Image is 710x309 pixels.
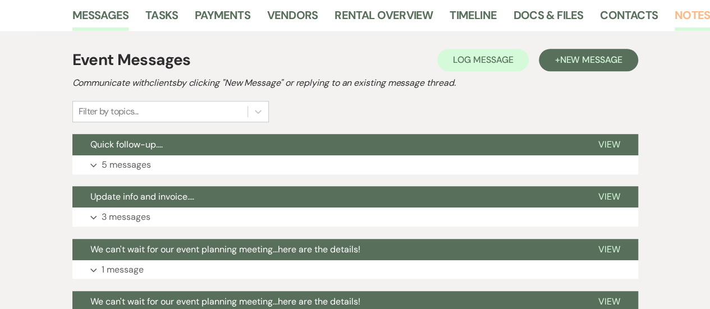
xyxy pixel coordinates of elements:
button: Log Message [437,49,529,71]
span: View [598,243,620,255]
a: Tasks [145,6,178,31]
h2: Communicate with clients by clicking "New Message" or replying to an existing message thread. [72,76,638,90]
button: 3 messages [72,207,638,227]
span: Log Message [453,54,513,66]
span: View [598,296,620,307]
p: 5 messages [102,158,151,172]
a: Notes [675,6,710,31]
span: View [598,139,620,150]
a: Vendors [267,6,318,31]
span: Quick follow-up.... [90,139,163,150]
p: 1 message [102,262,144,277]
p: 3 messages [102,210,150,224]
a: Rental Overview [335,6,433,31]
span: New Message [560,54,622,66]
a: Contacts [600,6,658,31]
span: We can't wait for our event planning meeting...here are the details! [90,296,360,307]
button: Update info and invoice.... [72,186,580,207]
a: Payments [195,6,250,31]
button: 5 messages [72,155,638,174]
div: Filter by topics... [79,105,139,118]
span: We can't wait for our event planning meeting...here are the details! [90,243,360,255]
button: View [580,186,638,207]
button: We can't wait for our event planning meeting...here are the details! [72,239,580,260]
button: View [580,239,638,260]
button: Quick follow-up.... [72,134,580,155]
button: +New Message [539,49,638,71]
button: View [580,134,638,155]
span: Update info and invoice.... [90,191,194,202]
h1: Event Messages [72,48,191,72]
span: View [598,191,620,202]
button: 1 message [72,260,638,279]
a: Messages [72,6,129,31]
a: Timeline [450,6,497,31]
a: Docs & Files [514,6,583,31]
